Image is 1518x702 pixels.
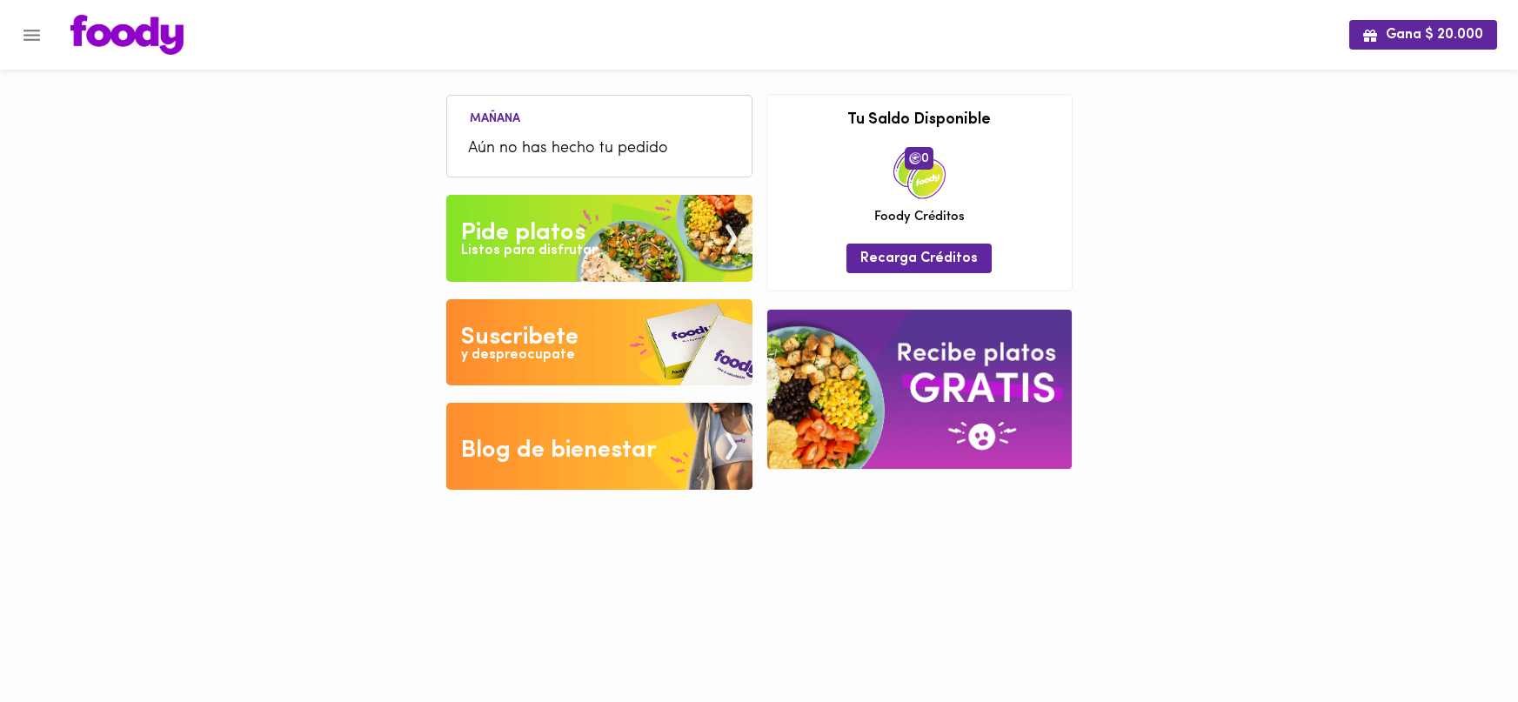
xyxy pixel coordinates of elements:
span: Aún no has hecho tu pedido [468,137,731,161]
div: Blog de bienestar [461,433,657,468]
img: Disfruta bajar de peso [446,299,752,386]
button: Menu [10,14,53,57]
div: Suscribete [461,320,578,355]
h3: Tu Saldo Disponible [780,112,1059,130]
div: Pide platos [461,216,585,251]
span: Foody Créditos [874,208,965,226]
span: Recarga Créditos [860,251,978,267]
img: Blog de bienestar [446,403,752,490]
img: foody-creditos.png [909,152,921,164]
button: Recarga Créditos [846,244,992,272]
img: credits-package.png [893,147,946,199]
img: logo.png [70,15,184,55]
img: referral-banner.png [767,310,1072,469]
div: y despreocupate [461,345,575,365]
img: Pide un Platos [446,195,752,282]
iframe: Messagebird Livechat Widget [1417,601,1501,685]
div: Listos para disfrutar [461,241,597,261]
span: Gana $ 20.000 [1363,27,1483,43]
span: 0 [905,147,933,170]
button: Gana $ 20.000 [1349,20,1497,49]
li: Mañana [456,109,534,125]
